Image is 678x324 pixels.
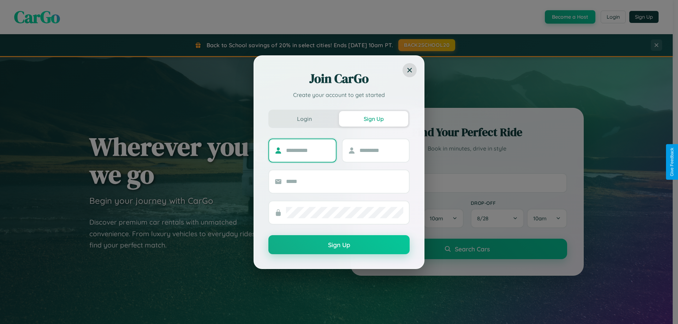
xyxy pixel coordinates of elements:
[670,148,674,176] div: Give Feedback
[270,111,339,127] button: Login
[268,235,410,254] button: Sign Up
[339,111,408,127] button: Sign Up
[268,70,410,87] h2: Join CarGo
[268,91,410,99] p: Create your account to get started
